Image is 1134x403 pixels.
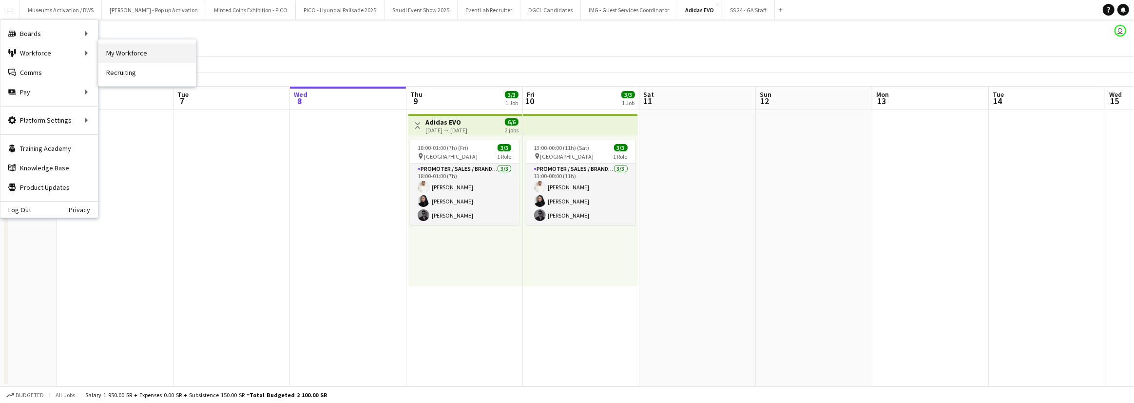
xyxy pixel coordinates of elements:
span: 1 Role [497,153,511,160]
span: 13 [875,95,889,107]
a: Privacy [69,206,98,214]
button: Budgeted [5,390,45,401]
span: Fri [527,90,535,99]
span: 6/6 [505,118,519,126]
span: 3/3 [505,91,519,98]
span: Budgeted [16,392,44,399]
div: 1 Job [505,99,518,107]
app-job-card: 13:00-00:00 (11h) (Sat)3/3 [GEOGRAPHIC_DATA]1 RolePromoter / Sales / Brand Ambassador3/313:00-00:... [526,140,635,225]
div: Pay [0,82,98,102]
span: 18:00-01:00 (7h) (Fri) [418,144,468,151]
span: 14 [991,95,1004,107]
span: 1 Role [614,153,628,160]
div: [DATE] → [DATE] [425,127,467,134]
h3: Adidas EVO [425,118,467,127]
button: PICO - Hyundai Palisade 2025 [296,0,384,19]
span: 13:00-00:00 (11h) (Sat) [534,144,590,151]
span: Tue [993,90,1004,99]
button: EventLab Recruiter [458,0,520,19]
span: Sat [643,90,654,99]
span: [GEOGRAPHIC_DATA] [540,153,594,160]
button: Minted Coins Exhibition - PICO [206,0,296,19]
span: Thu [410,90,423,99]
span: 12 [758,95,771,107]
div: Boards [0,24,98,43]
span: 9 [409,95,423,107]
div: 2 jobs [505,126,519,134]
span: 3/3 [498,144,511,151]
span: Wed [1109,90,1122,99]
button: Saudi Event Show 2025 [384,0,458,19]
app-user-avatar: Salman AlQurni [1115,25,1126,37]
span: Wed [294,90,308,99]
button: Museums Activation / BWS [20,0,102,19]
button: SS 24 - GA Staff [722,0,775,19]
app-card-role: Promoter / Sales / Brand Ambassador3/318:00-01:00 (7h)[PERSON_NAME][PERSON_NAME][PERSON_NAME] [410,164,519,225]
a: Training Academy [0,139,98,158]
button: Adidas EVO [677,0,722,19]
button: [PERSON_NAME] - Pop up Activation [102,0,206,19]
a: Log Out [0,206,31,214]
button: IMG - Guest Services Coordinator [581,0,677,19]
a: My Workforce [98,43,196,63]
span: Tue [177,90,189,99]
div: 1 Job [622,99,634,107]
span: [GEOGRAPHIC_DATA] [424,153,478,160]
span: Total Budgeted 2 100.00 SR [250,391,327,399]
a: Recruiting [98,63,196,82]
a: Product Updates [0,178,98,197]
span: All jobs [54,391,77,399]
span: 7 [176,95,189,107]
span: 11 [642,95,654,107]
app-card-role: Promoter / Sales / Brand Ambassador3/313:00-00:00 (11h)[PERSON_NAME][PERSON_NAME][PERSON_NAME] [526,164,635,225]
div: Platform Settings [0,110,98,130]
div: Salary 1 950.00 SR + Expenses 0.00 SR + Subsistence 150.00 SR = [85,391,327,399]
span: 3/3 [621,91,635,98]
div: Workforce [0,43,98,63]
span: Mon [876,90,889,99]
span: Sun [760,90,771,99]
button: DGCL Candidates [520,0,581,19]
span: 3/3 [614,144,628,151]
a: Knowledge Base [0,158,98,178]
span: 10 [525,95,535,107]
a: Comms [0,63,98,82]
span: 8 [292,95,308,107]
app-job-card: 18:00-01:00 (7h) (Fri)3/3 [GEOGRAPHIC_DATA]1 RolePromoter / Sales / Brand Ambassador3/318:00-01:0... [410,140,519,225]
span: 15 [1108,95,1122,107]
